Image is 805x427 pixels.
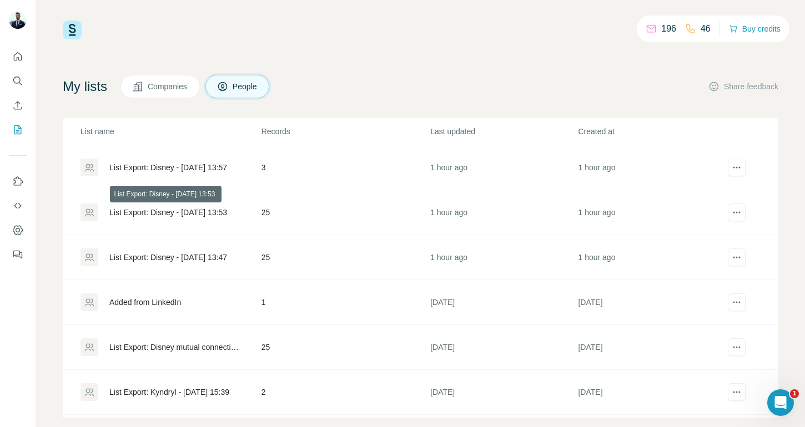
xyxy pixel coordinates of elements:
button: Share feedback [708,81,778,92]
td: [DATE] [430,325,577,370]
td: 1 hour ago [430,190,577,235]
td: 2 [261,370,430,415]
div: List Export: Disney - [DATE] 13:57 [109,162,227,173]
td: 3 [261,145,430,190]
td: [DATE] [577,280,725,325]
button: actions [728,204,746,221]
p: 196 [661,22,676,35]
button: actions [728,383,746,401]
div: List Export: Disney - [DATE] 13:53 [109,207,227,218]
td: 1 hour ago [577,190,725,235]
iframe: Intercom live chat [767,389,794,416]
button: actions [728,338,746,356]
td: [DATE] [577,325,725,370]
button: Enrich CSV [9,95,27,115]
td: 25 [261,325,430,370]
img: Avatar [9,11,27,29]
div: List Export: Kyndryl - [DATE] 15:39 [109,387,229,398]
td: 1 [261,280,430,325]
span: Companies [148,81,188,92]
button: Feedback [9,245,27,265]
td: 25 [261,190,430,235]
button: Buy credits [729,21,781,37]
td: 1 hour ago [577,235,725,280]
div: List Export: Disney - [DATE] 13:47 [109,252,227,263]
div: Added from LinkedIn [109,297,181,308]
button: Quick start [9,47,27,67]
p: Records [261,126,429,137]
button: Use Surfe API [9,196,27,216]
p: List name [80,126,260,137]
td: 1 hour ago [430,235,577,280]
button: actions [728,248,746,266]
div: List Export: Disney mutual connections - [DATE] 14:42 [109,342,243,353]
td: 25 [261,235,430,280]
button: actions [728,293,746,311]
span: People [233,81,258,92]
img: Surfe Logo [63,21,82,39]
button: Use Surfe on LinkedIn [9,171,27,191]
td: 1 hour ago [577,145,725,190]
p: 46 [701,22,711,35]
td: [DATE] [430,280,577,325]
button: Search [9,71,27,91]
span: 1 [790,389,799,398]
td: [DATE] [577,370,725,415]
button: actions [728,159,746,176]
h4: My lists [63,78,107,95]
button: My lists [9,120,27,140]
p: Created at [578,126,724,137]
button: Dashboard [9,220,27,240]
td: [DATE] [430,370,577,415]
p: Last updated [430,126,577,137]
td: 1 hour ago [430,145,577,190]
